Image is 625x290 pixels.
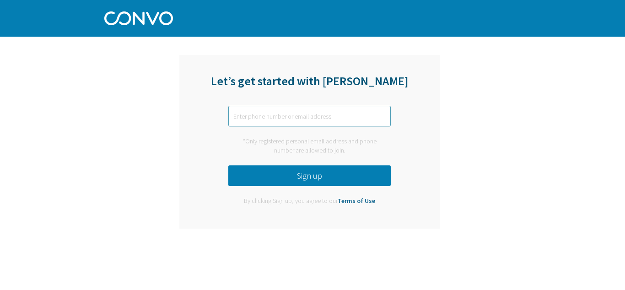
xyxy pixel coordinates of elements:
[237,197,382,206] div: By clicking Sign up, you agree to our
[179,73,440,100] div: Let’s get started with [PERSON_NAME]
[338,197,375,205] a: Terms of Use
[228,106,391,126] input: Enter phone number or email address
[228,165,391,186] button: Sign up
[228,137,391,155] div: *Only registered personal email address and phone number are allowed to join.
[104,9,173,25] img: Convo Logo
